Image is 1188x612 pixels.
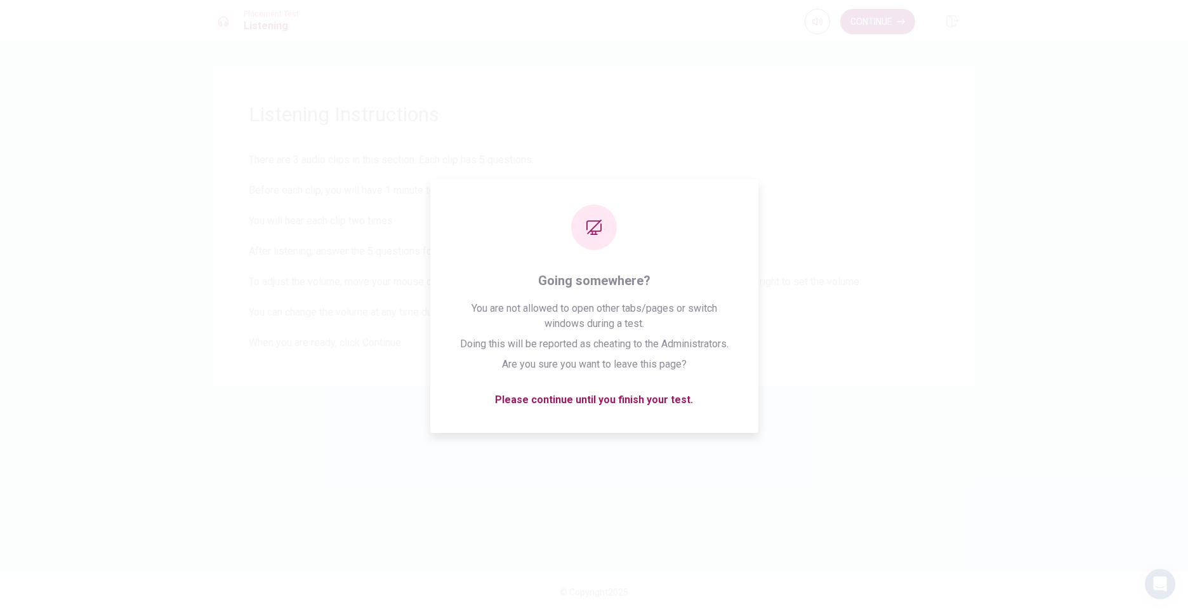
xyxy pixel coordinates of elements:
span: © Copyright 2025 [560,587,628,597]
button: Continue [840,9,915,34]
span: Placement Test [244,10,299,18]
span: There are 3 audio clips in this section. Each clip has 5 questions. Before each clip, you will ha... [249,152,939,350]
h1: Listening [244,18,299,34]
div: Open Intercom Messenger [1145,569,1175,599]
span: Listening Instructions [249,102,939,127]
